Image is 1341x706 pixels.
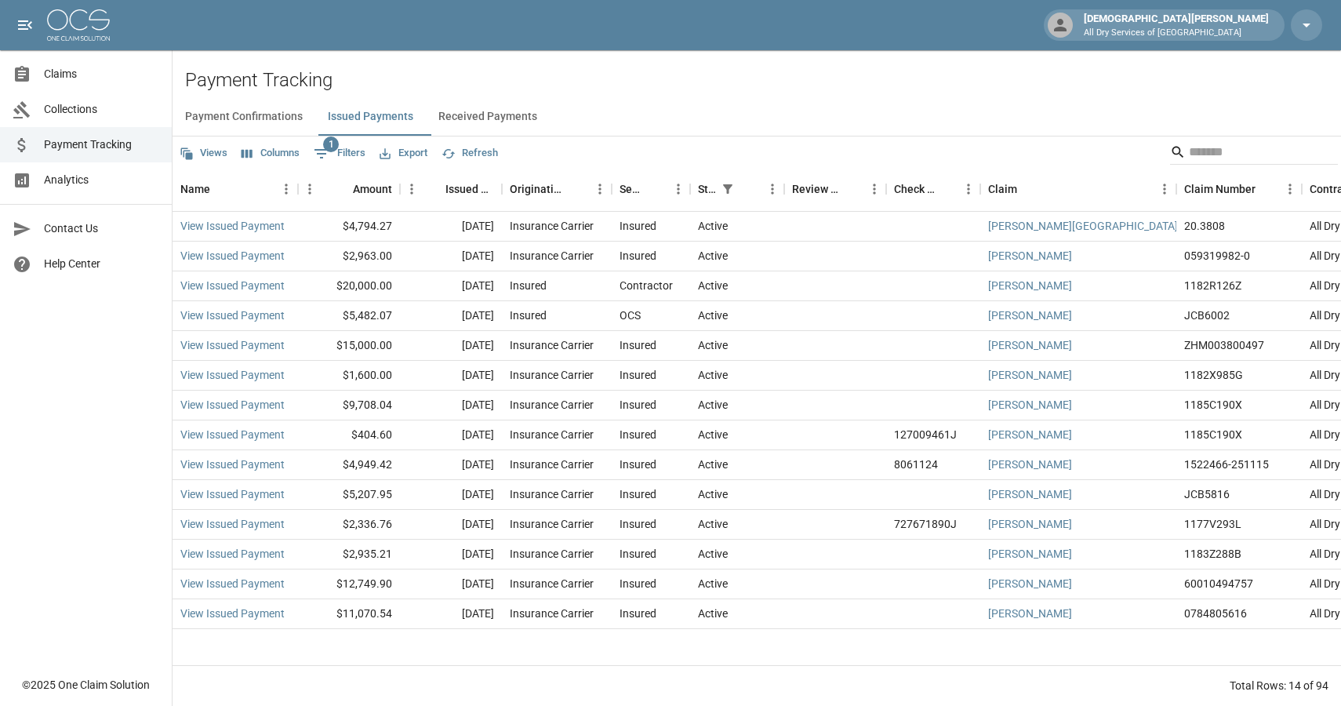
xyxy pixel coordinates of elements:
[620,218,656,234] div: Insured
[510,576,594,591] div: Insurance Carrier
[510,486,594,502] div: Insurance Carrier
[645,178,667,200] button: Sort
[47,9,110,41] img: ocs-logo-white-transparent.png
[376,141,431,166] button: Export
[298,301,400,331] div: $5,482.07
[717,178,739,200] button: Show filters
[620,576,656,591] div: Insured
[502,167,612,211] div: Originating From
[698,278,728,293] div: Active
[180,486,285,502] a: View Issued Payment
[400,599,502,629] div: [DATE]
[588,177,612,201] button: Menu
[298,570,400,599] div: $12,749.90
[426,98,550,136] button: Received Payments
[667,177,690,201] button: Menu
[400,212,502,242] div: [DATE]
[180,167,210,211] div: Name
[298,177,322,201] button: Menu
[180,367,285,383] a: View Issued Payment
[841,178,863,200] button: Sort
[988,546,1072,562] a: [PERSON_NAME]
[988,367,1072,383] a: [PERSON_NAME]
[988,457,1072,472] a: [PERSON_NAME]
[863,177,886,201] button: Menu
[298,540,400,570] div: $2,935.21
[988,427,1072,442] a: [PERSON_NAME]
[298,242,400,271] div: $2,963.00
[274,177,298,201] button: Menu
[423,178,445,200] button: Sort
[238,141,303,166] button: Select columns
[988,337,1072,353] a: [PERSON_NAME]
[1017,178,1039,200] button: Sort
[510,427,594,442] div: Insurance Carrier
[510,397,594,413] div: Insurance Carrier
[44,66,159,82] span: Claims
[698,486,728,502] div: Active
[698,546,728,562] div: Active
[180,248,285,264] a: View Issued Payment
[400,271,502,301] div: [DATE]
[620,367,656,383] div: Insured
[620,457,656,472] div: Insured
[400,361,502,391] div: [DATE]
[510,546,594,562] div: Insurance Carrier
[298,599,400,629] div: $11,070.54
[180,397,285,413] a: View Issued Payment
[331,178,353,200] button: Sort
[180,427,285,442] a: View Issued Payment
[886,167,980,211] div: Check Number
[323,136,339,152] span: 1
[400,510,502,540] div: [DATE]
[1176,167,1302,211] div: Claim Number
[792,167,841,211] div: Review Status
[510,248,594,264] div: Insurance Carrier
[988,606,1072,621] a: [PERSON_NAME]
[620,516,656,532] div: Insured
[698,308,728,323] div: Active
[620,248,656,264] div: Insured
[400,242,502,271] div: [DATE]
[620,486,656,502] div: Insured
[510,218,594,234] div: Insurance Carrier
[1170,140,1338,168] div: Search
[698,367,728,383] div: Active
[698,397,728,413] div: Active
[180,546,285,562] a: View Issued Payment
[510,167,566,211] div: Originating From
[210,178,232,200] button: Sort
[620,167,645,211] div: Sent To
[400,540,502,570] div: [DATE]
[698,576,728,591] div: Active
[620,427,656,442] div: Insured
[510,606,594,621] div: Insurance Carrier
[739,178,761,200] button: Sort
[988,486,1072,502] a: [PERSON_NAME]
[298,420,400,450] div: $404.60
[510,457,594,472] div: Insurance Carrier
[298,361,400,391] div: $1,600.00
[510,308,547,323] div: Insured
[185,69,1341,92] h2: Payment Tracking
[44,172,159,188] span: Analytics
[438,141,502,166] button: Refresh
[620,546,656,562] div: Insured
[988,397,1072,413] a: [PERSON_NAME]
[1184,486,1230,502] div: JCB5816
[1184,278,1241,293] div: 1182R126Z
[1184,218,1225,234] div: 20.3808
[310,141,369,166] button: Show filters
[180,218,285,234] a: View Issued Payment
[298,391,400,420] div: $9,708.04
[400,480,502,510] div: [DATE]
[1278,177,1302,201] button: Menu
[298,331,400,361] div: $15,000.00
[510,278,547,293] div: Insured
[1184,167,1256,211] div: Claim Number
[22,677,150,693] div: © 2025 One Claim Solution
[400,301,502,331] div: [DATE]
[1078,11,1275,39] div: [DEMOGRAPHIC_DATA][PERSON_NAME]
[620,308,641,323] div: OCS
[180,576,285,591] a: View Issued Payment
